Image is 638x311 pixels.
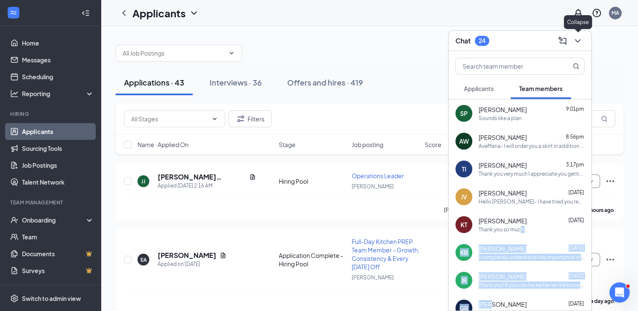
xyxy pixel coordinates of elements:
[81,9,90,17] svg: Collapse
[22,216,87,224] div: Onboarding
[124,77,184,88] div: Applications · 43
[573,8,583,18] svg: Notifications
[22,35,94,51] a: Home
[460,248,468,257] div: KB
[211,115,218,122] svg: ChevronDown
[229,110,272,127] button: Filter Filters
[10,216,19,224] svg: UserCheck
[444,206,615,214] p: [PERSON_NAME] [PERSON_NAME] has applied more than .
[22,174,94,190] a: Talent Network
[10,294,19,303] svg: Settings
[137,140,188,149] span: Name · Applied On
[519,85,563,92] span: Team members
[22,294,81,303] div: Switch to admin view
[460,220,467,229] div: KT
[22,89,94,98] div: Reporting
[22,140,94,157] a: Sourcing Tools
[279,177,347,185] div: Hiring Pool
[460,109,468,118] div: SP
[573,36,583,46] svg: ChevronDown
[479,170,584,177] div: Thank you very much I appreciate you getting back to me.
[583,207,614,213] b: 20 hours ago
[279,140,296,149] span: Stage
[479,142,584,150] div: AveMaria- I will order you a skirt in addition to the regular uniform. You will need to come in w...
[189,8,199,18] svg: ChevronDown
[22,157,94,174] a: Job Postings
[479,217,527,225] span: [PERSON_NAME]
[22,262,94,279] a: SurveysCrown
[461,193,467,201] div: JV
[479,282,584,289] div: Thank you! If you can be earlier let me know, if not, I'll make the arrangements. Thanks!!
[141,178,145,185] div: JJ
[9,8,18,17] svg: WorkstreamLogo
[590,298,614,304] b: a day ago
[210,77,262,88] div: Interviews · 36
[10,89,19,98] svg: Analysis
[566,134,584,140] span: 8:56pm
[479,272,527,281] span: [PERSON_NAME]
[131,114,208,123] input: All Stages
[479,198,584,205] div: Hello [PERSON_NAME]- I have tried you reach you by email and message regarding your uniform. Are ...
[566,161,584,168] span: 3:17pm
[564,15,592,29] div: Collapse
[479,133,527,142] span: [PERSON_NAME]
[352,274,394,281] span: [PERSON_NAME]
[557,36,568,46] svg: ComposeMessage
[352,140,383,149] span: Job posting
[140,256,147,263] div: EA
[132,6,186,20] h1: Applicants
[568,300,584,307] span: [DATE]
[158,172,246,182] h5: [PERSON_NAME] [PERSON_NAME]
[123,48,225,58] input: All Job Postings
[592,8,602,18] svg: QuestionInfo
[479,244,527,253] span: [PERSON_NAME]
[22,245,94,262] a: DocumentsCrown
[566,106,584,112] span: 9:01pm
[464,85,494,92] span: Applicants
[462,165,466,173] div: TI
[455,36,471,46] h3: Chat
[22,51,94,68] a: Messages
[158,251,216,260] h5: [PERSON_NAME]
[456,58,556,74] input: Search team member
[10,110,92,118] div: Hiring
[568,189,584,196] span: [DATE]
[22,68,94,85] a: Scheduling
[556,34,569,48] button: ComposeMessage
[352,238,420,271] span: Full-Day Kitchen PREP Team Member – Growth, Consistency & Every [DATE] Off
[479,300,527,308] span: [PERSON_NAME]
[605,176,615,186] svg: Ellipses
[568,217,584,223] span: [DATE]
[352,183,394,190] span: [PERSON_NAME]
[611,9,619,16] div: MA
[158,182,256,190] div: Applied [DATE] 2:16 AM
[236,114,246,124] svg: Filter
[571,34,584,48] button: ChevronDown
[287,77,363,88] div: Offers and hires · 419
[479,254,584,261] div: I completely understand the importance of finishing my training and being ready for the role I wa...
[479,161,527,169] span: [PERSON_NAME]
[609,282,630,303] iframe: Intercom live chat
[479,105,527,114] span: [PERSON_NAME]
[352,172,404,180] span: Operations Leader
[158,260,226,268] div: Applied on [DATE]
[459,137,469,145] div: AW
[479,115,522,122] div: Sounds like a plan
[279,251,347,268] div: Application Complete - Hiring Pool
[568,245,584,251] span: [DATE]
[573,63,579,70] svg: MagnifyingGlass
[479,189,527,197] span: [PERSON_NAME]
[479,226,525,233] div: Thank you so much!
[119,8,129,18] svg: ChevronLeft
[425,140,441,149] span: Score
[461,276,467,284] div: JR
[22,123,94,140] a: Applicants
[605,255,615,265] svg: Ellipses
[249,174,256,180] svg: Document
[479,37,485,44] div: 24
[228,50,235,56] svg: ChevronDown
[220,252,226,259] svg: Document
[568,273,584,279] span: [DATE]
[22,228,94,245] a: Team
